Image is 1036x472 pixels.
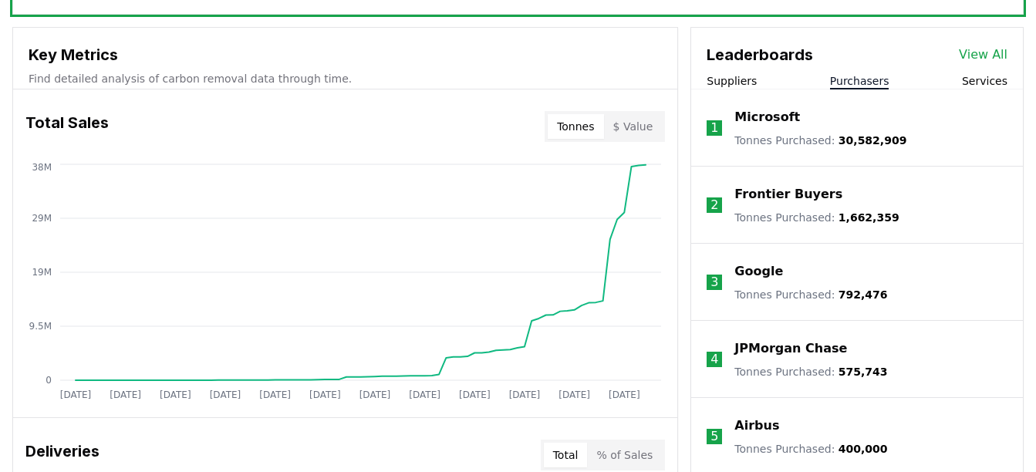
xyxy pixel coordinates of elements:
p: Tonnes Purchased : [734,210,899,225]
tspan: [DATE] [359,389,391,400]
p: 3 [710,273,718,292]
tspan: [DATE] [409,389,440,400]
tspan: 9.5M [29,321,52,332]
span: 30,582,909 [839,134,907,147]
a: View All [959,46,1007,64]
tspan: [DATE] [60,389,92,400]
tspan: [DATE] [558,389,590,400]
span: 1,662,359 [839,211,899,224]
h3: Total Sales [25,111,109,142]
button: % of Sales [587,443,662,467]
p: 2 [710,196,718,214]
tspan: [DATE] [259,389,291,400]
p: Find detailed analysis of carbon removal data through time. [29,71,662,86]
tspan: 29M [32,213,52,224]
a: Frontier Buyers [734,185,842,204]
p: Tonnes Purchased : [734,364,887,379]
p: Tonnes Purchased : [734,287,887,302]
tspan: [DATE] [459,389,491,400]
a: Airbus [734,416,779,435]
span: 575,743 [839,366,888,378]
button: Purchasers [830,73,889,89]
a: JPMorgan Chase [734,339,847,358]
button: Total [544,443,588,467]
h3: Deliveries [25,440,100,470]
tspan: [DATE] [609,389,640,400]
button: Services [962,73,1007,89]
tspan: 0 [46,375,52,386]
tspan: [DATE] [110,389,141,400]
p: Tonnes Purchased : [734,441,887,457]
tspan: 38M [32,162,52,173]
tspan: 19M [32,267,52,278]
p: 4 [710,350,718,369]
p: 1 [710,119,718,137]
h3: Leaderboards [707,43,813,66]
button: Tonnes [548,114,603,139]
tspan: [DATE] [309,389,341,400]
tspan: [DATE] [160,389,191,400]
h3: Key Metrics [29,43,662,66]
tspan: [DATE] [509,389,541,400]
a: Google [734,262,783,281]
p: Tonnes Purchased : [734,133,906,148]
button: Suppliers [707,73,757,89]
tspan: [DATE] [210,389,241,400]
span: 792,476 [839,288,888,301]
button: $ Value [604,114,663,139]
span: 400,000 [839,443,888,455]
p: 5 [710,427,718,446]
a: Microsoft [734,108,800,126]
